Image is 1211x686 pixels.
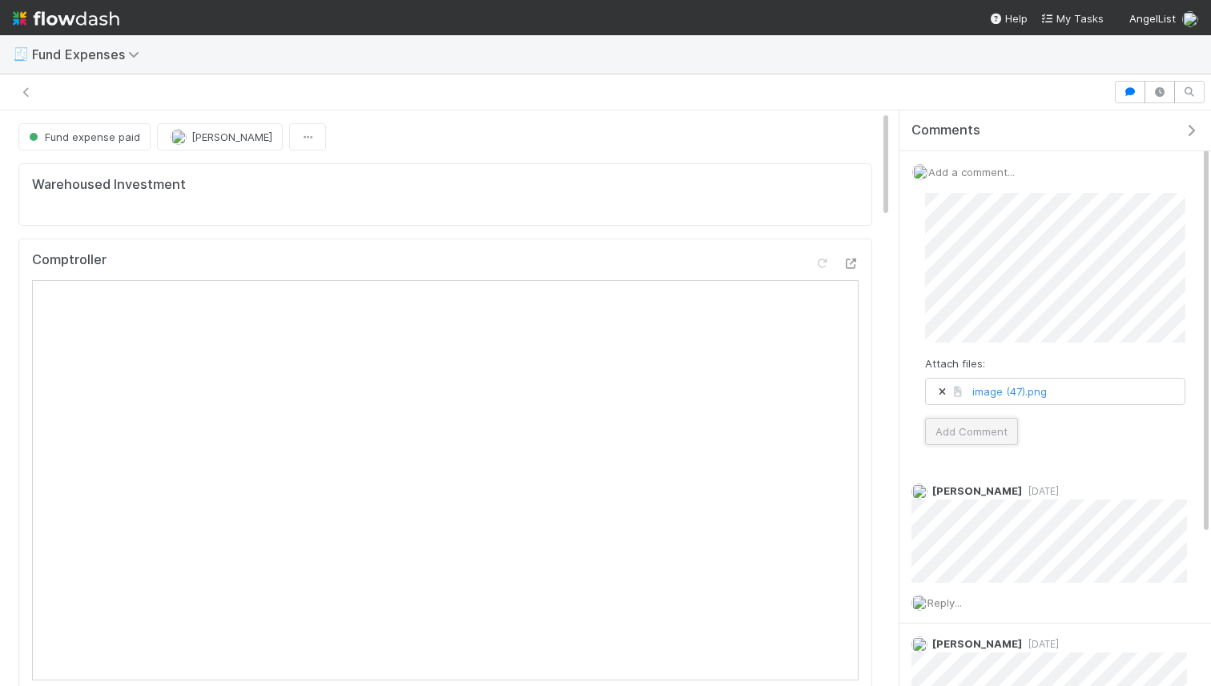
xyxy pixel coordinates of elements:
[932,484,1022,497] span: [PERSON_NAME]
[912,164,928,180] img: avatar_d2b43477-63dc-4e62-be5b-6fdd450c05a1.png
[1022,485,1059,497] span: [DATE]
[925,418,1018,445] button: Add Comment
[911,636,927,652] img: avatar_abca0ba5-4208-44dd-8897-90682736f166.png
[32,252,107,268] h5: Comptroller
[927,596,962,609] span: Reply...
[1129,12,1176,25] span: AngelList
[13,5,119,32] img: logo-inverted-e16ddd16eac7371096b0.svg
[1040,10,1104,26] a: My Tasks
[925,355,985,371] label: Attach files:
[928,166,1015,179] span: Add a comment...
[13,47,29,61] span: 🧾
[932,637,1022,650] span: [PERSON_NAME]
[1022,638,1059,650] span: [DATE]
[1182,11,1198,27] img: avatar_d2b43477-63dc-4e62-be5b-6fdd450c05a1.png
[32,177,186,193] h5: Warehoused Investment
[1040,12,1104,25] span: My Tasks
[911,595,927,611] img: avatar_d2b43477-63dc-4e62-be5b-6fdd450c05a1.png
[911,122,980,138] span: Comments
[972,385,1047,398] a: image (47).png
[911,483,927,499] img: avatar_d2b43477-63dc-4e62-be5b-6fdd450c05a1.png
[32,46,147,62] span: Fund Expenses
[989,10,1028,26] div: Help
